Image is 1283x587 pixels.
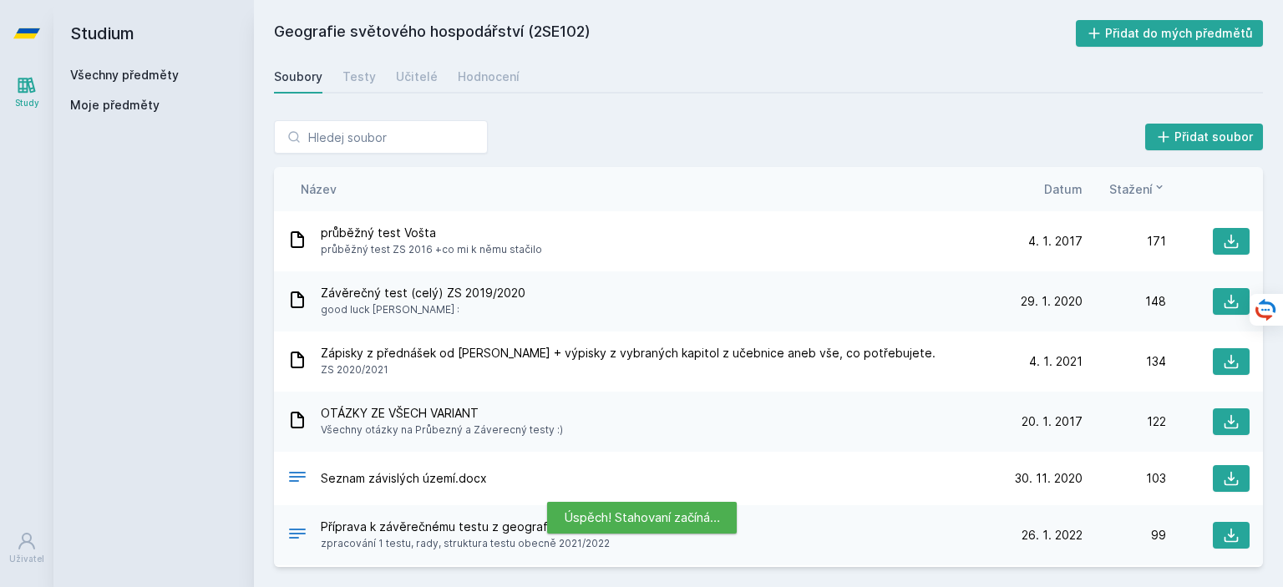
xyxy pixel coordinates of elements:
div: 148 [1083,293,1166,310]
span: zpracování 1 testu, rady, struktura testu obecně 2021/2022 [321,535,610,552]
a: Soubory [274,60,322,94]
div: Soubory [274,68,322,85]
a: Study [3,67,50,118]
a: Testy [342,60,376,94]
div: 122 [1083,413,1166,430]
div: Úspěch! Stahovaní začíná… [547,502,737,534]
div: 171 [1083,233,1166,250]
span: průběžný test Vošta [321,225,542,241]
span: OTÁZKY ZE VŠECH VARIANT [321,405,563,422]
span: 30. 11. 2020 [1015,470,1083,487]
span: Stažení [1109,180,1153,198]
div: DOCX [287,467,307,491]
div: Hodnocení [458,68,520,85]
div: Učitelé [396,68,438,85]
button: Přidat do mých předmětů [1076,20,1264,47]
span: Závěrečný test (celý) ZS 2019/2020 [321,285,525,301]
span: 20. 1. 2017 [1022,413,1083,430]
button: Přidat soubor [1145,124,1264,150]
a: Hodnocení [458,60,520,94]
div: 99 [1083,527,1166,544]
a: Uživatel [3,523,50,574]
h2: Geografie světového hospodářství (2SE102) [274,20,1076,47]
button: Název [301,180,337,198]
div: Study [15,97,39,109]
span: průběžný test ZS 2016 +co mi k němu stačilo [321,241,542,258]
div: 103 [1083,470,1166,487]
span: 4. 1. 2017 [1028,233,1083,250]
div: 134 [1083,353,1166,370]
span: Zápisky z přednášek od [PERSON_NAME] + výpisky z vybraných kapitol z učebnice aneb vše, co potřeb... [321,345,936,362]
span: ZS 2020/2021 [321,362,936,378]
span: 4. 1. 2021 [1029,353,1083,370]
button: Stažení [1109,180,1166,198]
span: Seznam závislých území.docx [321,470,487,487]
span: Moje předměty [70,97,160,114]
a: Všechny předměty [70,68,179,82]
button: Datum [1044,180,1083,198]
span: 26. 1. 2022 [1022,527,1083,544]
div: Testy [342,68,376,85]
span: 29. 1. 2020 [1021,293,1083,310]
a: Učitelé [396,60,438,94]
input: Hledej soubor [274,120,488,154]
span: Všechny otázky na Průbezný a Záverecný testy :) [321,422,563,438]
span: Příprava k závěrečnému testu z geografie [321,519,610,535]
div: Uživatel [9,553,44,565]
span: good luck [PERSON_NAME] : [321,301,525,318]
div: .PDF [287,524,307,548]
